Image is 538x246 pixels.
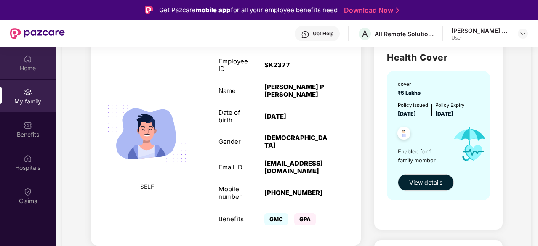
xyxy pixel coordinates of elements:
span: [DATE] [398,111,416,117]
img: svg+xml;base64,PHN2ZyB4bWxucz0iaHR0cDovL3d3dy53My5vcmcvMjAwMC9zdmciIHdpZHRoPSI0OC45NDMiIGhlaWdodD... [394,124,414,145]
div: : [255,189,264,197]
div: Benefits [218,215,255,223]
div: Name [218,87,255,95]
img: svg+xml;base64,PHN2ZyBpZD0iQ2xhaW0iIHhtbG5zPSJodHRwOi8vd3d3LnczLm9yZy8yMDAwL3N2ZyIgd2lkdGg9IjIwIi... [24,188,32,196]
span: GMC [264,213,288,225]
div: Email ID [218,164,255,171]
span: View details [409,178,442,187]
img: svg+xml;base64,PHN2ZyBpZD0iSGVscC0zMngzMiIgeG1sbnM9Imh0dHA6Ly93d3cudzMub3JnLzIwMDAvc3ZnIiB3aWR0aD... [301,30,309,39]
div: Get Help [313,30,333,37]
img: svg+xml;base64,PHN2ZyBpZD0iQmVuZWZpdHMiIHhtbG5zPSJodHRwOi8vd3d3LnczLm9yZy8yMDAwL3N2ZyIgd2lkdGg9Ij... [24,121,32,130]
div: Date of birth [218,109,255,124]
img: New Pazcare Logo [10,28,65,39]
img: svg+xml;base64,PHN2ZyB4bWxucz0iaHR0cDovL3d3dy53My5vcmcvMjAwMC9zdmciIHdpZHRoPSIyMjQiIGhlaWdodD0iMT... [98,85,195,182]
img: icon [446,118,494,170]
img: svg+xml;base64,PHN2ZyBpZD0iRHJvcGRvd24tMzJ4MzIiIHhtbG5zPSJodHRwOi8vd3d3LnczLm9yZy8yMDAwL3N2ZyIgd2... [519,30,526,37]
img: svg+xml;base64,PHN2ZyB3aWR0aD0iMjAiIGhlaWdodD0iMjAiIHZpZXdCb3g9IjAgMCAyMCAyMCIgZmlsbD0ibm9uZSIgeG... [24,88,32,96]
button: View details [398,174,454,191]
div: Policy issued [398,101,428,109]
img: svg+xml;base64,PHN2ZyBpZD0iSG9zcGl0YWxzIiB4bWxucz0iaHR0cDovL3d3dy53My5vcmcvMjAwMC9zdmciIHdpZHRoPS... [24,154,32,163]
div: : [255,164,264,171]
div: SK2377 [264,61,328,69]
div: All Remote Solutions Private Limited [375,30,434,38]
h2: Health Cover [387,50,490,64]
div: User [451,34,510,41]
div: : [255,138,264,145]
div: [DATE] [264,113,328,120]
div: [PERSON_NAME] P [PERSON_NAME] [451,26,510,34]
div: : [255,113,264,120]
div: Gender [218,138,255,145]
div: : [255,87,264,95]
div: Policy Expiry [435,101,464,109]
span: SELF [140,182,154,191]
strong: mobile app [196,6,231,14]
span: Enabled for 1 family member [398,147,446,164]
div: [PHONE_NUMBER] [264,189,328,197]
div: Mobile number [218,185,255,201]
span: ₹5 Lakhs [398,90,423,96]
div: Employee ID [218,58,255,73]
span: [DATE] [435,111,453,117]
img: svg+xml;base64,PHN2ZyBpZD0iSG9tZSIgeG1sbnM9Imh0dHA6Ly93d3cudzMub3JnLzIwMDAvc3ZnIiB3aWR0aD0iMjAiIG... [24,55,32,63]
div: cover [398,80,423,88]
div: : [255,215,264,223]
div: [PERSON_NAME] P [PERSON_NAME] [264,83,328,98]
a: Download Now [344,6,397,15]
img: Stroke [396,6,399,15]
div: : [255,61,264,69]
div: Get Pazcare for all your employee benefits need [159,5,338,15]
img: Logo [145,6,153,14]
span: A [362,29,368,39]
div: [DEMOGRAPHIC_DATA] [264,134,328,149]
span: GPA [294,213,316,225]
div: [EMAIL_ADDRESS][DOMAIN_NAME] [264,160,328,175]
